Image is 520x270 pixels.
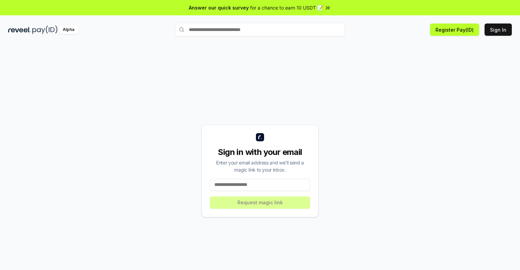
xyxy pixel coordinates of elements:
img: pay_id [32,26,58,34]
img: logo_small [256,133,264,141]
span: for a chance to earn 10 USDT 📝 [250,4,323,11]
img: reveel_dark [8,26,31,34]
div: Sign in with your email [210,147,310,158]
div: Enter your email address and we’ll send a magic link to your inbox. [210,159,310,173]
button: Register Pay(ID) [430,23,479,36]
div: Alpha [59,26,78,34]
span: Answer our quick survey [189,4,249,11]
button: Sign In [485,23,512,36]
